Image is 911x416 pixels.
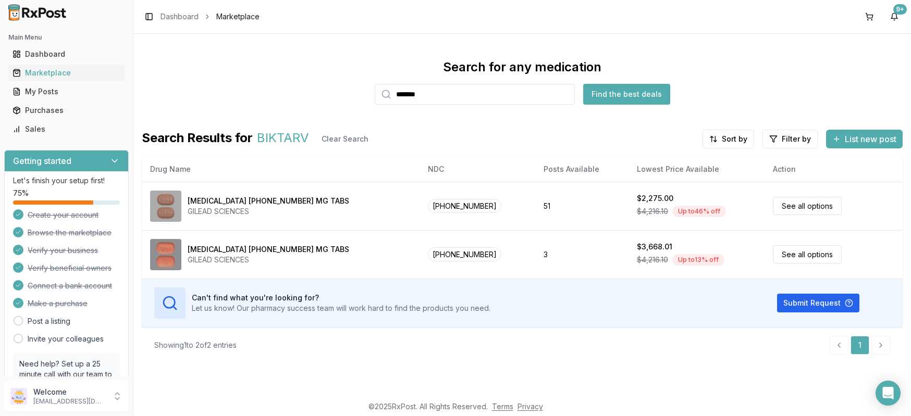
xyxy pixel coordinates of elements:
div: GILEAD SCIENCES [188,255,349,265]
td: 3 [535,230,629,279]
div: Search for any medication [443,59,601,75]
span: Verify beneficial owners [28,263,112,273]
p: [EMAIL_ADDRESS][DOMAIN_NAME] [33,397,106,406]
a: Post a listing [28,316,70,326]
a: 1 [851,336,869,355]
div: Dashboard [13,49,120,59]
a: Dashboard [8,45,125,64]
h2: Main Menu [8,33,125,42]
button: 9+ [886,8,903,25]
div: [MEDICAL_DATA] [PHONE_NUMBER] MG TABS [188,244,349,255]
div: GILEAD SCIENCES [188,206,349,217]
h3: Getting started [13,155,71,167]
p: Welcome [33,387,106,397]
p: Let's finish your setup first! [13,175,120,186]
span: Verify your business [28,245,98,256]
div: $2,275.00 [637,193,673,204]
div: $3,668.01 [637,242,672,252]
th: NDC [420,157,536,182]
span: Connect a bank account [28,281,112,291]
a: Invite your colleagues [28,334,104,344]
div: Purchases [13,105,120,116]
p: Let us know! Our pharmacy success team will work hard to find the products you need. [192,303,490,313]
th: Lowest Price Available [629,157,765,182]
button: Find the best deals [583,84,670,105]
nav: breadcrumb [161,11,260,22]
button: Dashboard [4,46,129,62]
img: RxPost Logo [4,4,71,21]
div: Showing 1 to 2 of 2 entries [154,340,237,350]
a: Purchases [8,101,125,120]
a: Privacy [518,402,543,411]
div: My Posts [13,86,120,97]
img: User avatar [10,388,27,405]
div: Up to 13 % off [672,254,724,266]
a: Marketplace [8,64,125,82]
span: Filter by [782,134,811,144]
div: 9+ [893,4,907,15]
span: Search Results for [142,130,253,148]
h3: Can't find what you're looking for? [192,293,490,303]
a: See all options [773,197,842,215]
th: Action [765,157,903,182]
button: Sales [4,121,129,137]
button: Filter by [762,130,818,148]
p: Need help? Set up a 25 minute call with our team to set up. [19,359,114,390]
div: [MEDICAL_DATA] [PHONE_NUMBER] MG TABS [188,196,349,206]
span: [PHONE_NUMBER] [428,199,501,213]
span: Create your account [28,210,99,220]
button: Purchases [4,102,129,119]
span: Sort by [722,134,747,144]
span: List new post [845,133,896,145]
a: Terms [492,402,513,411]
button: Sort by [703,130,754,148]
button: Clear Search [313,130,377,148]
button: List new post [826,130,903,148]
nav: pagination [830,336,890,355]
span: Make a purchase [28,298,88,309]
a: Dashboard [161,11,199,22]
a: My Posts [8,82,125,101]
td: 51 [535,182,629,230]
button: Marketplace [4,65,129,81]
span: Marketplace [216,11,260,22]
a: Sales [8,120,125,138]
span: Browse the marketplace [28,228,112,238]
img: Biktarvy 30-120-15 MG TABS [150,239,181,270]
span: $4,216.10 [637,255,668,265]
div: Up to 46 % off [672,206,726,217]
div: Open Intercom Messenger [876,381,901,406]
span: [PHONE_NUMBER] [428,247,501,261]
th: Posts Available [535,157,629,182]
button: My Posts [4,83,129,100]
th: Drug Name [142,157,420,182]
span: 75 % [13,188,29,198]
div: Sales [13,124,120,134]
div: Marketplace [13,68,120,78]
a: List new post [826,135,903,145]
img: Biktarvy 50-200-25 MG TABS [150,191,181,222]
a: See all options [773,245,842,263]
span: $4,216.10 [637,206,668,217]
button: Submit Request [777,294,859,312]
span: BIKTARV [257,130,309,148]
